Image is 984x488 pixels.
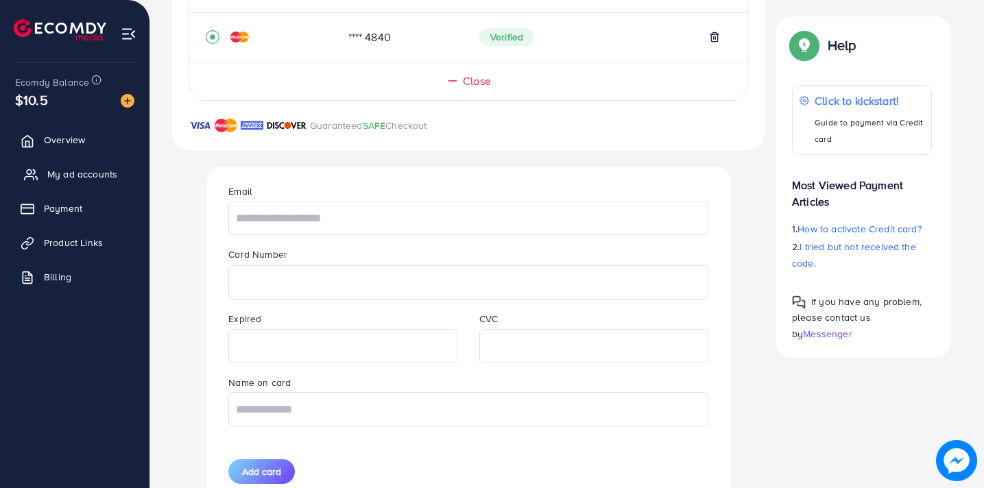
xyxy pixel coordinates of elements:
iframe: Secure expiration date input frame [236,331,450,361]
span: Overview [44,133,85,147]
p: 1. [792,221,932,237]
span: My ad accounts [47,167,117,181]
img: logo [14,19,106,40]
span: How to activate Credit card? [797,222,921,236]
span: Product Links [44,236,103,249]
label: CVC [479,312,498,326]
img: menu [121,26,136,42]
a: Product Links [10,229,139,256]
iframe: Secure CVC input frame [487,331,701,361]
span: Messenger [803,326,852,340]
img: image [936,440,977,481]
img: Popup guide [792,295,806,309]
button: Add card [228,459,295,484]
p: Most Viewed Payment Articles [792,166,932,210]
label: Expired [228,312,261,326]
label: Card Number [228,247,287,261]
img: image [121,94,134,108]
iframe: Secure card number input frame [236,267,700,297]
span: Close [463,73,491,89]
span: If you have any problem, please contact us by [792,295,922,340]
a: Overview [10,126,139,154]
p: Click to kickstart! [815,93,924,109]
img: brand [189,117,211,134]
p: Guaranteed Checkout [310,117,427,134]
a: My ad accounts [10,160,139,188]
svg: record circle [206,30,219,44]
p: Guide to payment via Credit card [815,114,924,147]
a: Payment [10,195,139,222]
img: credit [230,32,249,42]
p: 2. [792,239,932,271]
span: Add card [242,465,281,478]
span: I tried but not received the code. [792,240,916,270]
img: brand [215,117,237,134]
img: brand [241,117,263,134]
a: Billing [10,263,139,291]
span: SAFE [363,119,386,132]
img: brand [267,117,307,134]
img: Popup guide [792,33,817,58]
span: Payment [44,202,82,215]
span: Ecomdy Balance [15,75,89,89]
label: Name on card [228,376,291,389]
label: Email [228,184,252,198]
span: $10.5 [15,90,48,110]
span: Billing [44,270,71,284]
p: Help [828,37,856,53]
span: Verified [479,28,534,46]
